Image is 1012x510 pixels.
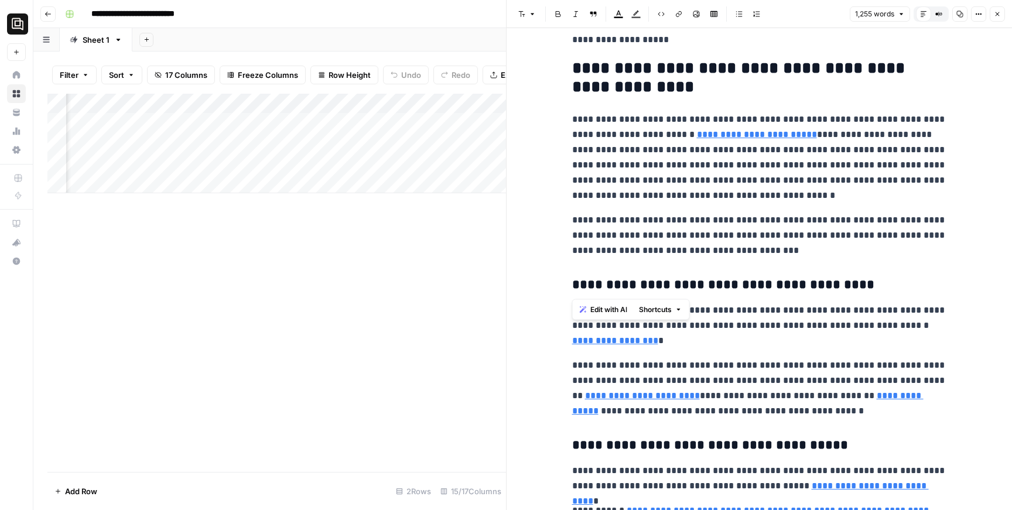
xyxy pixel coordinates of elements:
[65,485,97,497] span: Add Row
[401,69,421,81] span: Undo
[60,28,132,52] a: Sheet 1
[101,66,142,84] button: Sort
[634,302,687,317] button: Shortcuts
[7,122,26,141] a: Usage
[7,103,26,122] a: Your Data
[433,66,478,84] button: Redo
[83,34,110,46] div: Sheet 1
[7,9,26,39] button: Workspace: Gorgias 2
[165,69,207,81] span: 17 Columns
[7,84,26,103] a: Browse
[7,13,28,35] img: Gorgias 2 Logo
[60,69,78,81] span: Filter
[147,66,215,84] button: 17 Columns
[436,482,506,501] div: 15/17 Columns
[7,252,26,271] button: Help + Support
[590,304,627,315] span: Edit with AI
[8,234,25,251] div: What's new?
[7,233,26,252] button: What's new?
[47,482,104,501] button: Add Row
[52,66,97,84] button: Filter
[7,214,26,233] a: AirOps Academy
[575,302,632,317] button: Edit with AI
[7,141,26,159] a: Settings
[220,66,306,84] button: Freeze Columns
[483,66,550,84] button: Export CSV
[109,69,124,81] span: Sort
[855,9,894,19] span: 1,255 words
[7,66,26,84] a: Home
[850,6,910,22] button: 1,255 words
[329,69,371,81] span: Row Height
[452,69,470,81] span: Redo
[391,482,436,501] div: 2 Rows
[383,66,429,84] button: Undo
[238,69,298,81] span: Freeze Columns
[310,66,378,84] button: Row Height
[639,304,672,315] span: Shortcuts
